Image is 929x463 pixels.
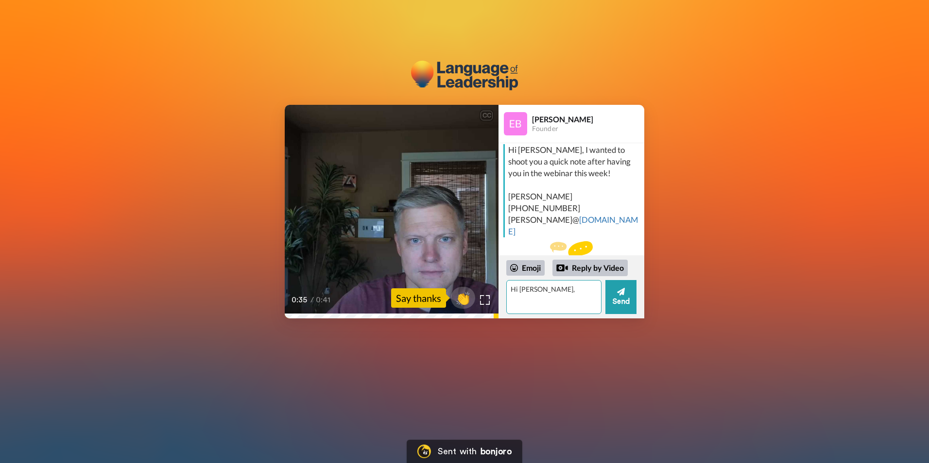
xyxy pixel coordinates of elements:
div: Hi [PERSON_NAME], I wanted to shoot you a quick note after having you in the webinar this week! [... [508,144,642,237]
div: Reply by Video [552,260,628,276]
div: Send [PERSON_NAME] a reply. [499,241,644,277]
span: 0:41 [316,294,333,306]
button: 👏 [451,287,475,309]
span: 👏 [451,290,475,306]
img: The Language of Leadership logo [411,61,518,90]
img: Full screen [480,295,490,305]
div: Reply by Video [556,262,568,274]
button: Send [605,280,637,314]
div: Emoji [506,260,545,276]
span: 0:35 [292,294,309,306]
textarea: Hi [PERSON_NAME], [506,280,602,314]
div: Say thanks [391,288,446,308]
div: Founder [532,125,644,133]
div: CC [481,111,493,120]
span: / [310,294,314,306]
div: [PERSON_NAME] [532,115,644,124]
img: Profile Image [504,112,527,135]
img: message.svg [550,241,593,261]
